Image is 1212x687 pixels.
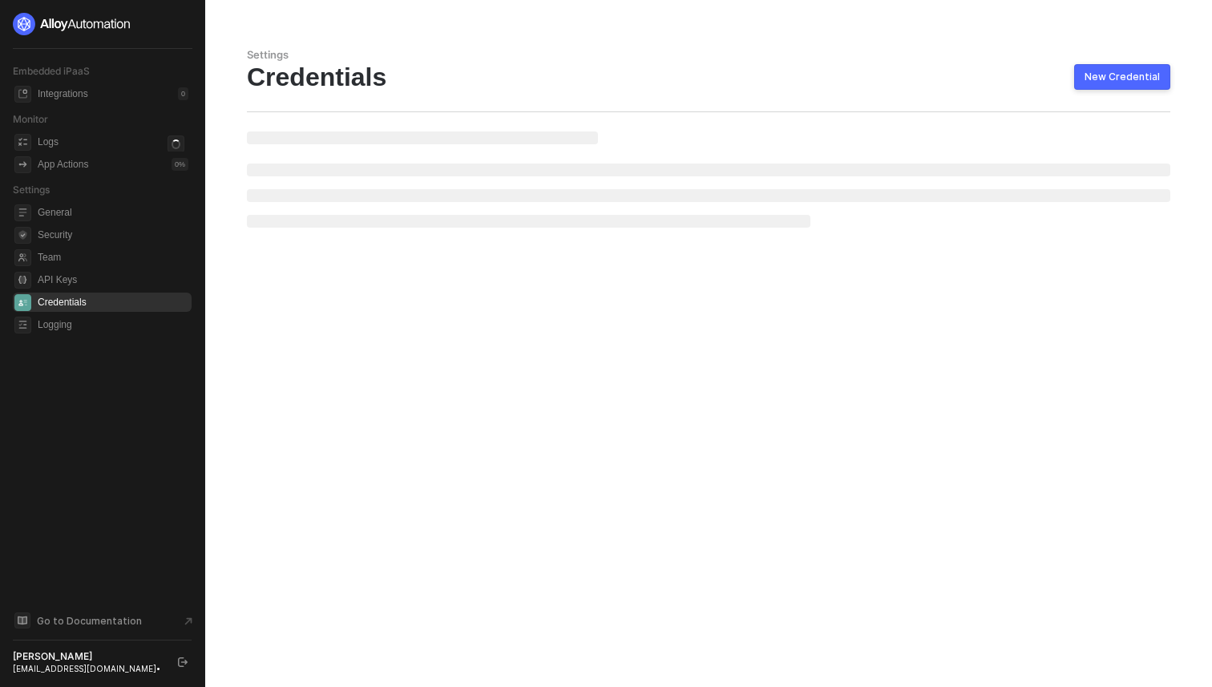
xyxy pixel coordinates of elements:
[38,158,88,172] div: App Actions
[38,135,59,149] div: Logs
[247,48,1170,62] div: Settings
[38,315,188,334] span: Logging
[13,650,164,663] div: [PERSON_NAME]
[13,611,192,630] a: Knowledge Base
[38,203,188,222] span: General
[178,87,188,100] div: 0
[13,184,50,196] span: Settings
[14,294,31,311] span: credentials
[1074,64,1170,90] button: New Credential
[14,156,31,173] span: icon-app-actions
[37,614,142,628] span: Go to Documentation
[38,248,188,267] span: Team
[13,65,90,77] span: Embedded iPaaS
[14,249,31,266] span: team
[13,663,164,674] div: [EMAIL_ADDRESS][DOMAIN_NAME] •
[14,134,31,151] span: icon-logs
[13,113,48,125] span: Monitor
[247,62,1170,92] div: Credentials
[38,293,188,312] span: Credentials
[38,87,88,101] div: Integrations
[14,204,31,221] span: general
[172,158,188,171] div: 0 %
[14,227,31,244] span: security
[168,135,184,152] span: icon-loader
[14,86,31,103] span: integrations
[1085,71,1160,83] div: New Credential
[14,612,30,628] span: documentation
[180,613,196,629] span: document-arrow
[178,657,188,667] span: logout
[38,270,188,289] span: API Keys
[14,317,31,333] span: logging
[13,13,131,35] img: logo
[14,272,31,289] span: api-key
[38,225,188,244] span: Security
[13,13,192,35] a: logo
